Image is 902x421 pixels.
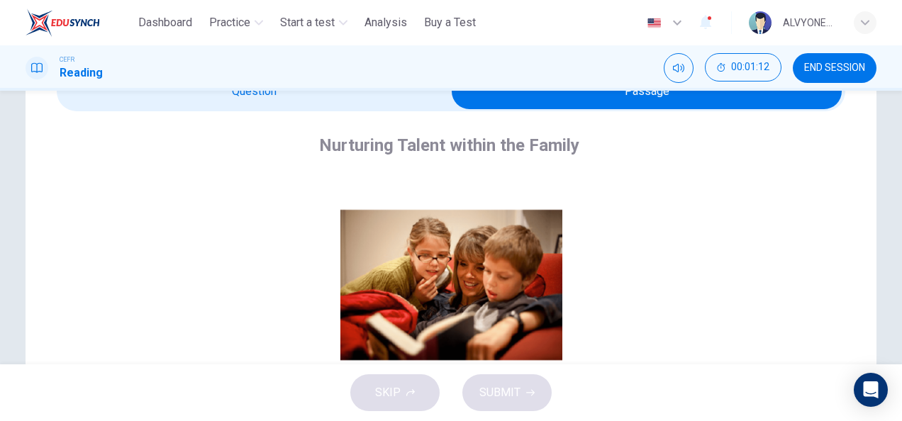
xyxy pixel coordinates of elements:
[319,134,579,157] h4: Nurturing Talent within the Family
[705,53,781,83] div: Hide
[204,10,269,35] button: Practice
[793,53,876,83] button: END SESSION
[274,10,353,35] button: Start a test
[664,53,694,83] div: Mute
[359,10,413,35] button: Analysis
[138,14,192,31] span: Dashboard
[783,14,837,31] div: ALVYONEE PEACE VITUS
[60,64,103,82] h1: Reading
[731,62,769,73] span: 00:01:12
[749,11,772,34] img: Profile picture
[209,14,250,31] span: Practice
[26,9,100,37] img: ELTC logo
[418,10,481,35] button: Buy a Test
[280,14,335,31] span: Start a test
[60,55,74,64] span: CEFR
[26,9,133,37] a: ELTC logo
[645,18,663,28] img: en
[424,14,476,31] span: Buy a Test
[804,62,865,74] span: END SESSION
[854,373,888,407] div: Open Intercom Messenger
[705,53,781,82] button: 00:01:12
[133,10,198,35] button: Dashboard
[364,14,407,31] span: Analysis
